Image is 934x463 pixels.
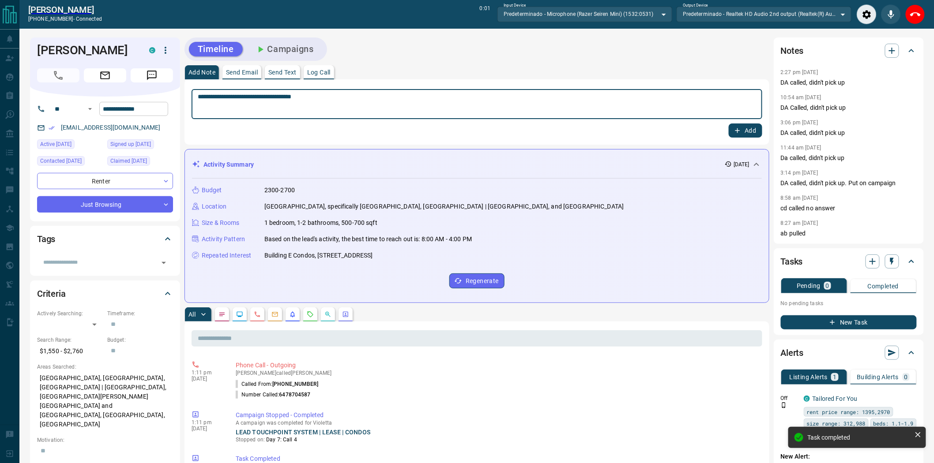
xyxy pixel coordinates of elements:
p: Building E Condos, [STREET_ADDRESS] [264,251,373,260]
p: [DATE] [192,376,222,382]
p: DA called, didn't pick up. Put on campaign [781,179,917,188]
p: [PERSON_NAME] called [PERSON_NAME] [236,370,759,376]
svg: Listing Alerts [289,311,296,318]
div: Task completed [808,434,911,441]
p: Activity Summary [203,160,254,169]
p: All [188,311,196,317]
p: New Alert: [781,452,917,461]
p: Number Called: [236,391,311,399]
p: 1:11 pm [192,419,222,426]
p: Building Alerts [857,374,899,380]
p: [PHONE_NUMBER] - [28,15,102,23]
p: Areas Searched: [37,363,173,371]
p: Repeated Interest [202,251,251,260]
button: New Task [781,315,917,329]
span: Claimed [DATE] [110,157,147,165]
p: 2300-2700 [264,186,295,195]
div: condos.ca [804,396,810,402]
p: Off [781,394,798,402]
p: 11:44 am [DATE] [781,145,821,151]
p: No pending tasks [781,297,917,310]
p: [DATE] [192,426,222,432]
div: Just Browsing [37,196,173,213]
span: Message [131,68,173,82]
p: Send Text [268,69,297,75]
p: 3:06 pm [DATE] [781,119,818,126]
div: Alerts [781,342,917,363]
p: Listing Alerts [790,374,828,380]
p: 8:58 am [DATE] [781,195,818,201]
p: 3:14 pm [DATE] [781,170,818,176]
p: Stopped on: [236,436,759,444]
span: Active [DATE] [40,140,72,149]
p: DA called, didn't pick up [781,78,917,87]
p: ab pulled [781,229,917,238]
button: Add [729,123,762,138]
p: Actively Searching: [37,310,103,317]
p: Da called, didn't pick up [781,153,917,163]
p: 0 [904,374,908,380]
p: 1:11 pm [192,370,222,376]
p: Budget: [107,336,173,344]
div: Mute [881,4,901,24]
div: Predeterminado - Microphone (Razer Seiren Mini) (1532:0531) [497,7,672,22]
div: Renter [37,173,173,189]
span: Contacted [DATE] [40,157,82,165]
p: Size & Rooms [202,218,240,228]
button: Open [158,257,170,269]
p: Add Note [188,69,215,75]
h2: Notes [781,44,804,58]
p: A campaign was completed for Violetta [236,420,759,426]
div: Tasks [781,251,917,272]
p: 0 [826,283,829,289]
p: DA called, didn't pick up [781,128,917,138]
span: Signed up [DATE] [110,140,151,149]
div: Predeterminado - Realtek HD Audio 2nd output (Realtek(R) Audio) [677,7,851,22]
svg: Emails [271,311,279,318]
div: Sun Aug 10 2025 [37,139,103,152]
svg: Lead Browsing Activity [236,311,243,318]
p: 1 [833,374,836,380]
a: [EMAIL_ADDRESS][DOMAIN_NAME] [61,124,161,131]
div: Tue Jul 22 2025 [107,156,173,168]
h1: [PERSON_NAME] [37,43,136,57]
p: [GEOGRAPHIC_DATA], [GEOGRAPHIC_DATA], [GEOGRAPHIC_DATA] | [GEOGRAPHIC_DATA], [GEOGRAPHIC_DATA][PE... [37,371,173,432]
div: Wed Aug 13 2025 [37,156,103,168]
span: Email [84,68,126,82]
p: [GEOGRAPHIC_DATA], specifically [GEOGRAPHIC_DATA], [GEOGRAPHIC_DATA] | [GEOGRAPHIC_DATA], and [GE... [264,202,624,211]
p: 1 bedroom, 1-2 bathrooms, 500-700 sqft [264,218,377,228]
p: Completed [868,283,899,289]
p: 0:01 [480,4,490,24]
h2: Tasks [781,254,803,269]
span: [PHONE_NUMBER] [272,381,318,387]
button: Regenerate [449,273,505,288]
svg: Email Verified [49,125,55,131]
button: Campaigns [246,42,323,56]
p: Called From: [236,380,318,388]
div: Audio Settings [857,4,877,24]
svg: Opportunities [324,311,331,318]
svg: Requests [307,311,314,318]
a: [PERSON_NAME] [28,4,102,15]
h2: Tags [37,232,55,246]
div: Notes [781,40,917,61]
p: Timeframe: [107,310,173,317]
p: Phone Call - Outgoing [236,361,759,370]
h2: Criteria [37,287,66,301]
p: 8:27 am [DATE] [781,220,818,226]
p: DA Called, didn't pick up [781,103,917,112]
p: cd called no answer [781,204,917,213]
h2: Alerts [781,346,804,360]
p: Search Range: [37,336,103,344]
p: Pending [797,283,821,289]
span: Call [37,68,79,82]
label: Output Device [683,3,708,8]
div: Tags [37,228,173,250]
div: condos.ca [149,47,155,53]
p: 10:54 am [DATE] [781,94,821,101]
label: Input Device [504,3,526,8]
span: rent price range: 1395,2970 [807,407,890,416]
svg: Push Notification Only [781,402,787,408]
p: Send Email [226,69,258,75]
